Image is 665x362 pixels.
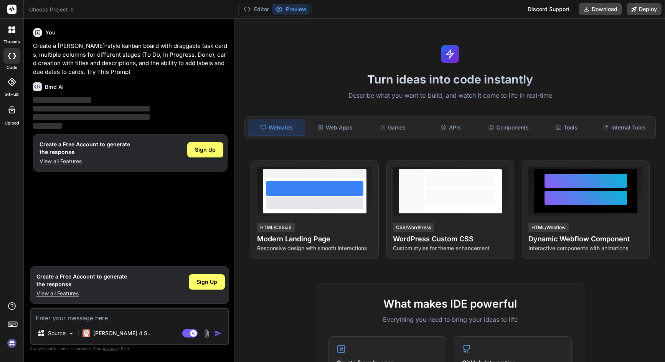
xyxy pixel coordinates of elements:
[103,346,117,351] span: privacy
[68,330,74,337] img: Pick Models
[195,146,216,154] span: Sign Up
[240,4,272,15] button: Editor
[33,42,228,76] p: Create a [PERSON_NAME]-style kanban board with draggable task cards, multiple columns for differe...
[257,234,372,244] h4: Modern Landing Page
[33,123,62,129] span: ‌
[5,120,19,126] label: Upload
[528,223,569,232] div: HTML/Webflow
[480,120,537,136] div: Components
[29,6,75,13] span: Choose Project
[83,329,90,337] img: Claude 4 Sonnet
[36,290,127,297] p: View all Features
[393,223,434,232] div: CSS/WordPress
[257,223,295,232] div: HTML/CSS/JS
[627,3,662,15] button: Deploy
[393,244,508,252] p: Custom styles for theme enhancement
[538,120,594,136] div: Tools
[5,337,18,350] img: signin
[40,157,130,165] p: View all Features
[202,329,211,338] img: attachment
[240,72,660,86] h1: Turn ideas into code instantly
[248,120,305,136] div: Websites
[196,278,217,286] span: Sign Up
[257,244,372,252] p: Responsive design with smooth interactions
[328,296,572,312] h2: What makes IDE powerful
[45,83,64,91] h6: Bind AI
[30,345,229,352] p: Always double-check its answers. Your in Bind
[3,39,20,45] label: threads
[48,329,66,337] p: Source
[596,120,652,136] div: Internal Tools
[33,97,91,103] span: ‌
[365,120,421,136] div: Games
[33,114,150,120] span: ‌
[528,234,643,244] h4: Dynamic Webflow Component
[33,106,150,111] span: ‌
[93,329,150,337] p: [PERSON_NAME] 4 S..
[523,3,574,15] div: Discord Support
[307,120,363,136] div: Web Apps
[214,329,222,337] img: icon
[45,29,56,36] h6: You
[528,244,643,252] p: Interactive components with animations
[36,273,127,288] h1: Create a Free Account to generate the response
[7,64,17,71] label: code
[393,234,508,244] h4: WordPress Custom CSS
[240,91,660,101] p: Describe what you want to build, and watch it come to life in real-time
[579,3,622,15] button: Download
[40,141,130,156] h1: Create a Free Account to generate the response
[5,91,19,98] label: GitHub
[422,120,479,136] div: APIs
[272,4,310,15] button: Preview
[328,315,572,324] p: Everything you need to bring your ideas to life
